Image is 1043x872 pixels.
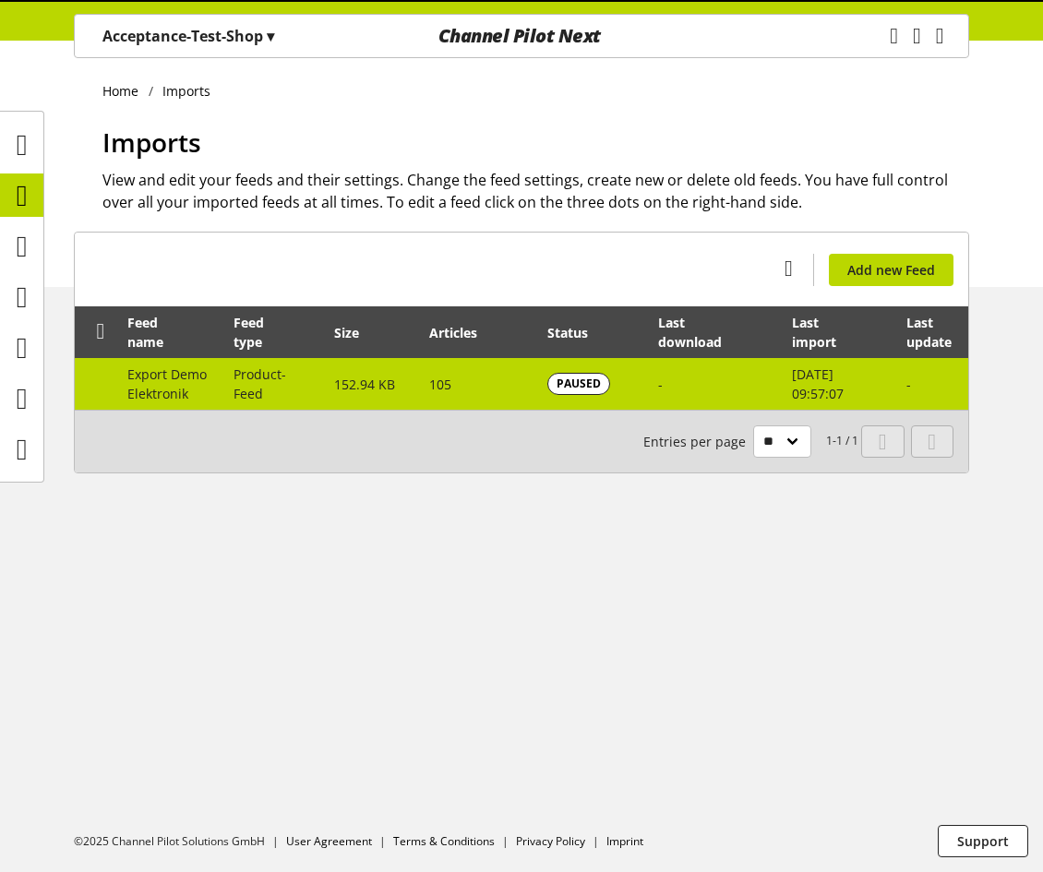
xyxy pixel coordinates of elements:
span: - [906,376,911,393]
span: Unlock to reorder rows [91,321,111,340]
a: User Agreement [286,833,372,849]
a: Imprint [606,833,643,849]
a: Home [102,81,149,101]
span: Entries per page [643,432,753,451]
span: Imports [102,125,201,160]
div: Articles [429,323,496,342]
span: Support [957,831,1009,851]
span: Export Demo Elektronik [127,365,207,402]
a: Privacy Policy [516,833,585,849]
span: 105 [429,376,451,393]
div: Size [334,323,378,342]
p: Acceptance-Test-Shop [102,25,274,47]
span: Add new Feed [847,260,935,280]
div: Status [547,323,606,342]
a: Terms & Conditions [393,833,495,849]
span: [DATE] 09:57:07 [792,365,844,402]
span: Product-Feed [234,365,286,402]
li: ©2025 Channel Pilot Solutions GmbH [74,833,286,850]
div: Last update [906,313,977,352]
div: Feed type [234,313,292,352]
div: Unlock to reorder rows [85,321,111,343]
nav: main navigation [74,14,969,58]
div: Last download [658,313,747,352]
span: ▾ [267,26,274,46]
div: Feed name [127,313,191,352]
button: Support [938,825,1028,857]
div: Last import [792,313,863,352]
small: 1-1 / 1 [643,425,858,458]
h2: View and edit your feeds and their settings. Change the feed settings, create new or delete old f... [102,169,969,213]
a: Add new Feed [829,254,953,286]
span: - [658,376,663,393]
span: PAUSED [557,376,601,392]
span: 152.94 KB [334,376,395,393]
